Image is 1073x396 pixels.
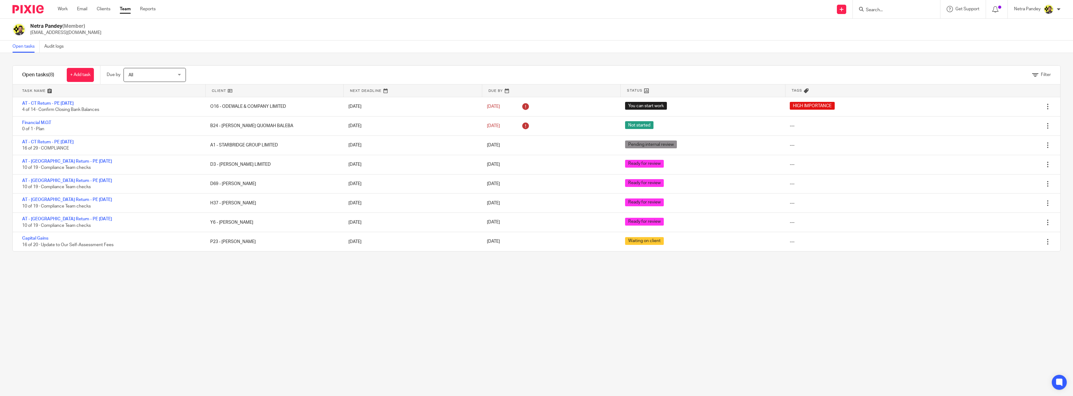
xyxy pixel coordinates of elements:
[22,243,114,247] span: 16 of 20 · Update to Our Self-Assessment Fees
[625,121,653,129] span: Not started
[625,237,664,245] span: Waiting on client
[129,73,133,77] span: All
[204,139,342,151] div: A1 - STARBRIDGE GROUP LIMITED
[204,216,342,229] div: Y6 - [PERSON_NAME]
[12,41,40,53] a: Open tasks
[22,146,69,150] span: 16 of 29 · COMPLIANCE
[342,236,480,248] div: [DATE]
[22,101,74,106] a: AT - CT Return - PE [DATE]
[790,239,794,245] div: ---
[865,7,921,13] input: Search
[955,7,979,11] span: Get Support
[120,6,131,12] a: Team
[487,201,500,205] span: [DATE]
[204,197,342,209] div: H37 - [PERSON_NAME]
[1044,4,1054,14] img: Netra-New-Starbridge-Yellow.jpg
[1041,73,1051,77] span: Filter
[342,197,480,209] div: [DATE]
[487,143,500,147] span: [DATE]
[22,72,54,78] h1: Open tasks
[22,236,48,241] a: Capital Gains
[792,88,802,93] span: Tags
[625,141,677,148] span: Pending internal review
[22,121,51,125] a: Financial M.O.T
[342,216,480,229] div: [DATE]
[625,102,667,110] span: You can start work
[625,218,664,226] span: Ready for review
[790,102,835,110] span: HIGH IMPORTANCE
[30,30,101,36] p: [EMAIL_ADDRESS][DOMAIN_NAME]
[342,139,480,151] div: [DATE]
[342,100,480,113] div: [DATE]
[30,23,101,30] h2: Netra Pandey
[487,220,500,225] span: [DATE]
[204,236,342,248] div: P23 - [PERSON_NAME]
[487,240,500,244] span: [DATE]
[342,178,480,190] div: [DATE]
[790,123,794,129] div: ---
[22,185,91,189] span: 10 of 19 · Compliance Team checks
[22,198,112,202] a: AT - [GEOGRAPHIC_DATA] Return - PE [DATE]
[342,120,480,132] div: [DATE]
[487,124,500,128] span: [DATE]
[790,142,794,148] div: ---
[487,182,500,186] span: [DATE]
[204,178,342,190] div: D69 - [PERSON_NAME]
[22,179,112,183] a: AT - [GEOGRAPHIC_DATA] Return - PE [DATE]
[58,6,68,12] a: Work
[140,6,156,12] a: Reports
[62,24,85,29] span: (Member)
[342,158,480,171] div: [DATE]
[204,158,342,171] div: D3 - [PERSON_NAME] LIMITED
[790,161,794,168] div: ---
[22,204,91,208] span: 10 of 19 · Compliance Team checks
[107,72,120,78] p: Due by
[22,140,74,144] a: AT - CT Return - PE [DATE]
[625,198,664,206] span: Ready for review
[790,200,794,206] div: ---
[22,217,112,221] a: AT - [GEOGRAPHIC_DATA] Return - PE [DATE]
[487,104,500,109] span: [DATE]
[22,165,91,170] span: 10 of 19 · Compliance Team checks
[12,23,26,36] img: Netra-New-Starbridge-Yellow.jpg
[625,160,664,168] span: Ready for review
[204,120,342,132] div: B24 - [PERSON_NAME] QUOMAH BALEBA
[48,72,54,77] span: (8)
[627,88,643,93] span: Status
[12,5,44,13] img: Pixie
[97,6,110,12] a: Clients
[77,6,87,12] a: Email
[790,181,794,187] div: ---
[22,108,99,112] span: 4 of 14 · Confirm Closing Bank Balances
[625,179,664,187] span: Ready for review
[22,127,44,131] span: 0 of 1 · Plan
[44,41,68,53] a: Audit logs
[67,68,94,82] a: + Add task
[790,219,794,226] div: ---
[22,223,91,228] span: 10 of 19 · Compliance Team checks
[204,100,342,113] div: O16 - ODEWALE & COMPANY LIMITED
[487,162,500,167] span: [DATE]
[22,159,112,164] a: AT - [GEOGRAPHIC_DATA] Return - PE [DATE]
[1014,6,1041,12] p: Netra Pandey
